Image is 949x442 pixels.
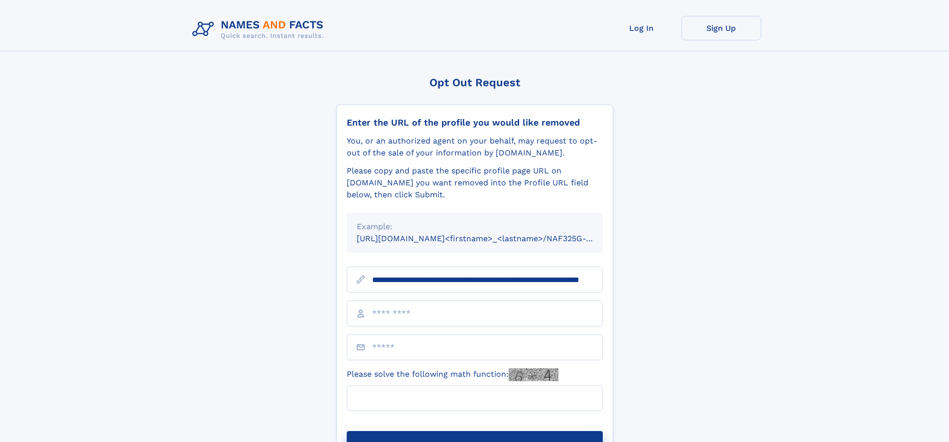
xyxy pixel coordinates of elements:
[347,117,603,128] div: Enter the URL of the profile you would like removed
[336,76,613,89] div: Opt Out Request
[347,135,603,159] div: You, or an authorized agent on your behalf, may request to opt-out of the sale of your informatio...
[188,16,332,43] img: Logo Names and Facts
[602,16,681,40] a: Log In
[357,234,622,243] small: [URL][DOMAIN_NAME]<firstname>_<lastname>/NAF325G-xxxxxxxx
[347,165,603,201] div: Please copy and paste the specific profile page URL on [DOMAIN_NAME] you want removed into the Pr...
[357,221,593,233] div: Example:
[681,16,761,40] a: Sign Up
[347,368,558,381] label: Please solve the following math function:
